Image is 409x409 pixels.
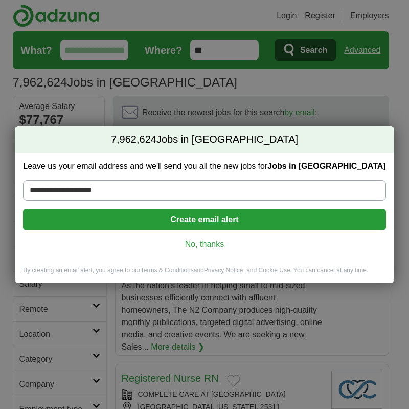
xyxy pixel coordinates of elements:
[204,267,243,274] a: Privacy Notice
[111,133,156,147] span: 7,962,624
[15,266,394,283] div: By creating an email alert, you agree to our and , and Cookie Use. You can cancel at any time.
[23,209,385,230] button: Create email alert
[267,162,385,170] strong: Jobs in [GEOGRAPHIC_DATA]
[31,239,377,250] a: No, thanks
[141,267,194,274] a: Terms & Conditions
[15,126,394,153] h2: Jobs in [GEOGRAPHIC_DATA]
[23,161,385,172] label: Leave us your email address and we'll send you all the new jobs for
